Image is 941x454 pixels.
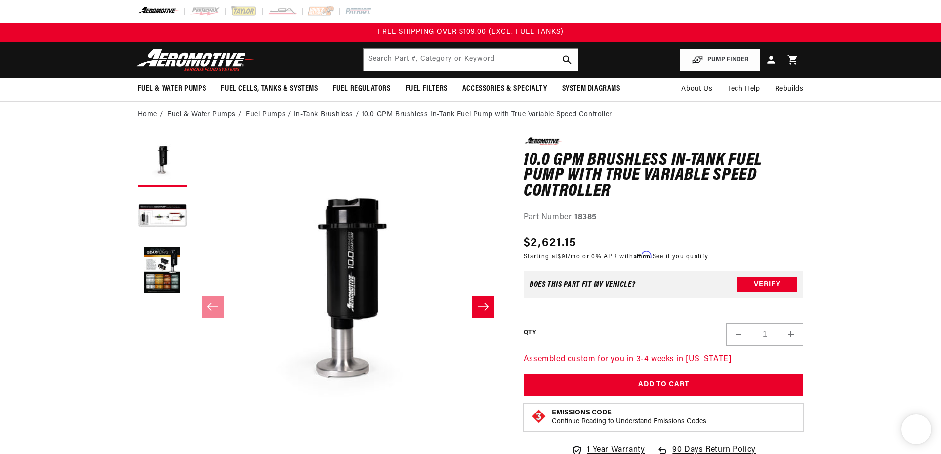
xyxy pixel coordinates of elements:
p: Continue Reading to Understand Emissions Codes [552,417,706,426]
strong: 18385 [574,213,597,221]
div: Part Number: [524,211,804,224]
p: Assembled custom for you in 3-4 weeks in [US_STATE] [524,353,804,366]
summary: Rebuilds [768,78,811,101]
button: PUMP FINDER [680,49,760,71]
span: FREE SHIPPING OVER $109.00 (EXCL. FUEL TANKS) [378,28,564,36]
input: Search by Part Number, Category or Keyword [364,49,578,71]
span: Rebuilds [775,84,804,95]
button: Emissions CodeContinue Reading to Understand Emissions Codes [552,409,706,426]
summary: Fuel Filters [398,78,455,101]
button: Load image 2 in gallery view [138,192,187,241]
span: Fuel Regulators [333,84,391,94]
summary: Fuel Regulators [326,78,398,101]
span: Tech Help [727,84,760,95]
a: Fuel Pumps [246,109,286,120]
div: Does This part fit My vehicle? [530,281,636,289]
span: Affirm [634,251,651,259]
a: About Us [674,78,720,101]
span: Accessories & Specialty [462,84,547,94]
p: Starting at /mo or 0% APR with . [524,252,708,261]
summary: Tech Help [720,78,767,101]
h1: 10.0 GPM Brushless In-Tank Fuel Pump with True Variable Speed Controller [524,153,804,200]
nav: breadcrumbs [138,109,804,120]
span: About Us [681,85,712,93]
summary: System Diagrams [555,78,628,101]
img: Emissions code [531,409,547,424]
li: 10.0 GPM Brushless In-Tank Fuel Pump with True Variable Speed Controller [362,109,612,120]
span: Fuel Filters [406,84,448,94]
span: $2,621.15 [524,234,576,252]
button: Load image 1 in gallery view [138,137,187,187]
a: Fuel & Water Pumps [167,109,236,120]
summary: Accessories & Specialty [455,78,555,101]
li: In-Tank Brushless [294,109,362,120]
label: QTY [524,329,536,337]
button: Load image 3 in gallery view [138,246,187,295]
button: search button [556,49,578,71]
a: Home [138,109,157,120]
button: Add to Cart [524,374,804,396]
span: System Diagrams [562,84,620,94]
button: Slide left [202,296,224,318]
strong: Emissions Code [552,409,612,416]
a: See if you qualify - Learn more about Affirm Financing (opens in modal) [653,254,708,260]
button: Verify [737,277,797,292]
span: $91 [558,254,568,260]
summary: Fuel Cells, Tanks & Systems [213,78,325,101]
img: Aeromotive [134,48,257,72]
summary: Fuel & Water Pumps [130,78,214,101]
span: Fuel Cells, Tanks & Systems [221,84,318,94]
span: Fuel & Water Pumps [138,84,206,94]
button: Slide right [472,296,494,318]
